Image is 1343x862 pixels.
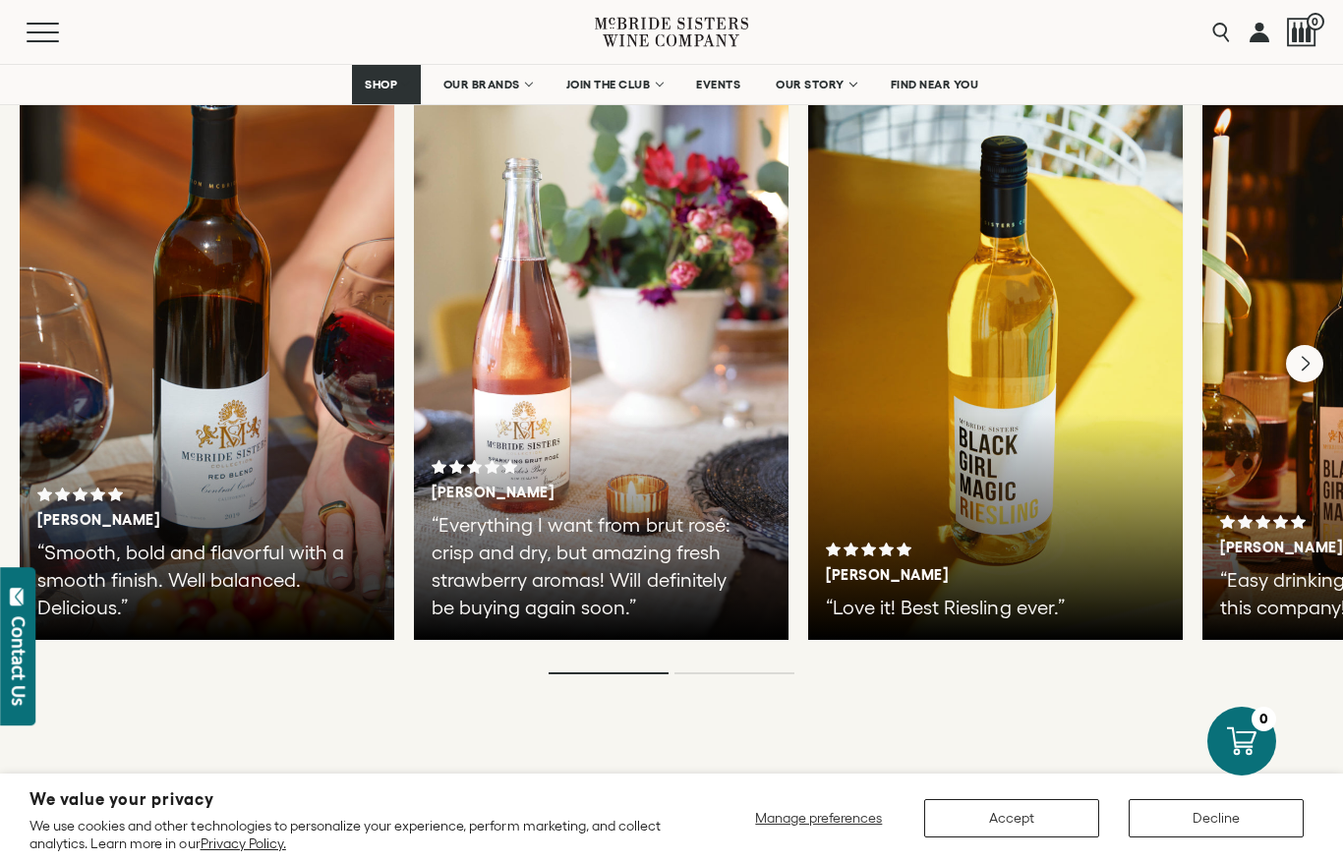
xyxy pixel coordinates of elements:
[878,65,992,104] a: FIND NEAR YOU
[566,78,651,91] span: JOIN THE CLUB
[1307,13,1324,30] span: 0
[1129,799,1304,837] button: Decline
[826,594,1141,621] p: “Love it! Best Riesling ever.”
[365,78,398,91] span: SHOP
[432,511,747,621] p: “Everything I want from brut rosé: crisp and dry, but amazing fresh strawberry aromas! Will defin...
[431,65,544,104] a: OUR BRANDS
[37,539,353,621] p: “Smooth, bold and flavorful with a smooth finish. Well balanced. Delicious.”
[924,799,1099,837] button: Accept
[763,65,868,104] a: OUR STORY
[755,810,882,826] span: Manage preferences
[683,65,753,104] a: EVENTS
[1286,345,1323,382] button: Next
[201,835,286,851] a: Privacy Policy.
[1252,707,1276,731] div: 0
[891,78,979,91] span: FIND NEAR YOU
[743,799,895,837] button: Manage preferences
[9,616,29,706] div: Contact Us
[674,672,794,674] li: Page dot 2
[37,511,309,529] h3: [PERSON_NAME]
[554,65,674,104] a: JOIN THE CLUB
[826,566,1097,584] h3: [PERSON_NAME]
[443,78,520,91] span: OUR BRANDS
[29,817,679,852] p: We use cookies and other technologies to personalize your experience, perform marketing, and coll...
[776,78,845,91] span: OUR STORY
[27,23,97,42] button: Mobile Menu Trigger
[29,791,679,808] h2: We value your privacy
[696,78,740,91] span: EVENTS
[352,65,421,104] a: SHOP
[549,672,669,674] li: Page dot 1
[432,484,703,501] h3: [PERSON_NAME]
